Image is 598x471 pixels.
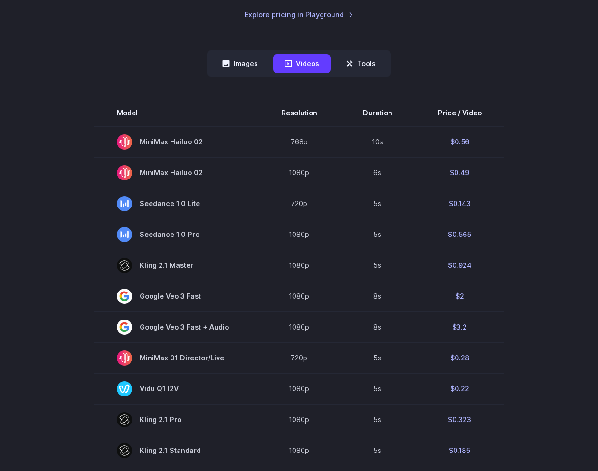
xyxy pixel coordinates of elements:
[340,342,415,373] td: 5s
[258,342,340,373] td: 720p
[117,320,236,335] span: Google Veo 3 Fast + Audio
[415,219,504,250] td: $0.565
[415,435,504,466] td: $0.185
[258,311,340,342] td: 1080p
[117,289,236,304] span: Google Veo 3 Fast
[117,134,236,150] span: MiniMax Hailuo 02
[273,54,331,73] button: Videos
[117,196,236,211] span: Seedance 1.0 Lite
[415,100,504,126] th: Price / Video
[340,219,415,250] td: 5s
[258,281,340,311] td: 1080p
[258,250,340,281] td: 1080p
[258,435,340,466] td: 1080p
[340,126,415,158] td: 10s
[415,342,504,373] td: $0.28
[117,443,236,458] span: Kling 2.1 Standard
[117,381,236,396] span: Vidu Q1 I2V
[94,100,258,126] th: Model
[415,188,504,219] td: $0.143
[340,157,415,188] td: 6s
[245,9,353,20] a: Explore pricing in Playground
[415,126,504,158] td: $0.56
[340,435,415,466] td: 5s
[415,311,504,342] td: $3.2
[117,165,236,180] span: MiniMax Hailuo 02
[415,281,504,311] td: $2
[334,54,387,73] button: Tools
[117,227,236,242] span: Seedance 1.0 Pro
[340,188,415,219] td: 5s
[340,373,415,404] td: 5s
[340,250,415,281] td: 5s
[258,188,340,219] td: 720p
[415,373,504,404] td: $0.22
[258,126,340,158] td: 768p
[117,350,236,366] span: MiniMax 01 Director/Live
[415,250,504,281] td: $0.924
[340,100,415,126] th: Duration
[415,157,504,188] td: $0.49
[258,157,340,188] td: 1080p
[258,100,340,126] th: Resolution
[340,281,415,311] td: 8s
[340,311,415,342] td: 8s
[258,373,340,404] td: 1080p
[211,54,269,73] button: Images
[258,404,340,435] td: 1080p
[117,412,236,427] span: Kling 2.1 Pro
[258,219,340,250] td: 1080p
[415,404,504,435] td: $0.323
[340,404,415,435] td: 5s
[117,258,236,273] span: Kling 2.1 Master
